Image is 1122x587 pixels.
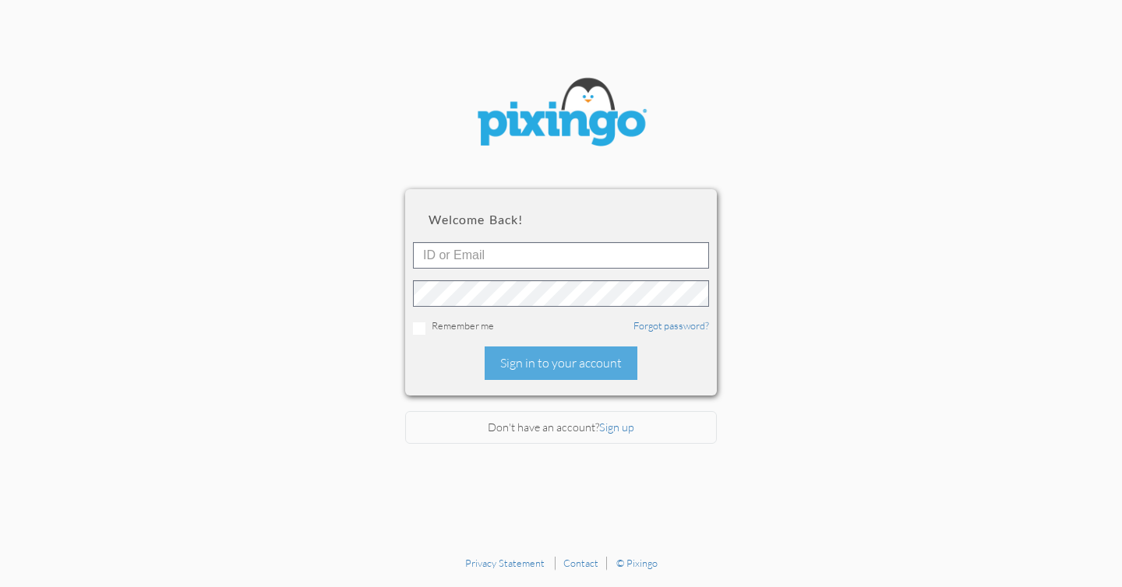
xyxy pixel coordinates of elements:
[405,411,717,445] div: Don't have an account?
[413,242,709,269] input: ID or Email
[633,319,709,332] a: Forgot password?
[563,557,598,569] a: Contact
[429,213,693,227] h2: Welcome back!
[467,70,654,158] img: pixingo logo
[465,557,545,569] a: Privacy Statement
[599,420,634,434] a: Sign up
[413,318,709,335] div: Remember me
[616,557,658,569] a: © Pixingo
[485,346,637,380] div: Sign in to your account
